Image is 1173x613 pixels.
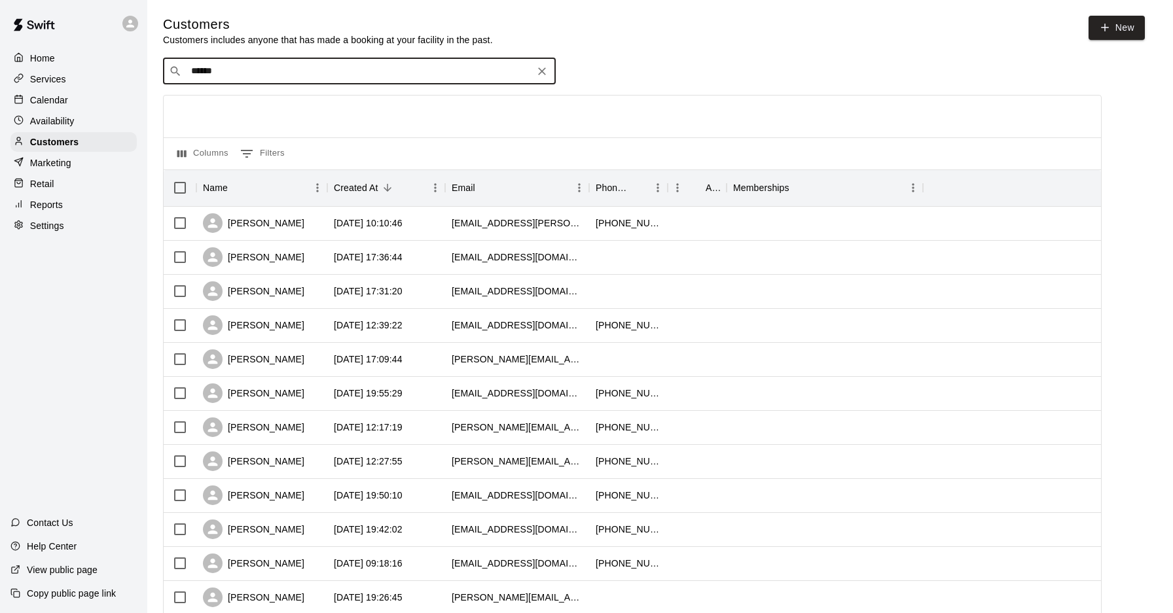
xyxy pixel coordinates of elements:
[237,143,288,164] button: Show filters
[30,156,71,169] p: Marketing
[196,169,327,206] div: Name
[27,540,77,553] p: Help Center
[203,383,304,403] div: [PERSON_NAME]
[687,179,706,197] button: Sort
[30,219,64,232] p: Settings
[596,387,661,400] div: +17032037952
[733,169,789,206] div: Memberships
[727,169,923,206] div: Memberships
[425,178,445,198] button: Menu
[903,178,923,198] button: Menu
[10,111,137,131] a: Availability
[27,563,98,576] p: View public page
[10,69,137,89] a: Services
[668,169,727,206] div: Age
[452,387,583,400] div: roobrian@gmail.com
[452,591,583,604] div: michael@kier-group.com
[10,48,137,68] a: Home
[30,94,68,107] p: Calendar
[533,62,551,80] button: Clear
[1089,16,1145,40] a: New
[163,16,493,33] h5: Customers
[203,485,304,505] div: [PERSON_NAME]
[452,557,583,570] div: fitrpilot@gmail.com
[30,198,63,211] p: Reports
[30,177,54,190] p: Retail
[596,455,661,468] div: +17038509075
[596,319,661,332] div: +15023828027
[203,247,304,267] div: [PERSON_NAME]
[452,285,583,298] div: msanulewicz@gmail.com
[203,451,304,471] div: [PERSON_NAME]
[452,217,583,230] div: austin.kayla.porter@gmail.com
[327,169,445,206] div: Created At
[10,216,137,236] a: Settings
[452,421,583,434] div: todd.raybon@gmail.com
[203,281,304,301] div: [PERSON_NAME]
[378,179,397,197] button: Sort
[596,169,630,206] div: Phone Number
[10,153,137,173] a: Marketing
[10,195,137,215] a: Reports
[308,178,327,198] button: Menu
[589,169,668,206] div: Phone Number
[648,178,668,198] button: Menu
[10,132,137,152] a: Customers
[452,523,583,536] div: audratkp@gmail.com
[596,421,661,434] div: +15103812196
[203,213,304,233] div: [PERSON_NAME]
[334,353,403,366] div: 2025-10-02 17:09:44
[203,417,304,437] div: [PERSON_NAME]
[334,523,403,536] div: 2025-09-28 19:42:02
[668,178,687,198] button: Menu
[30,73,66,86] p: Services
[596,489,661,502] div: +15714668976
[30,114,75,128] p: Availability
[203,349,304,369] div: [PERSON_NAME]
[163,33,493,46] p: Customers includes anyone that has made a booking at your facility in the past.
[10,174,137,194] a: Retail
[203,519,304,539] div: [PERSON_NAME]
[334,387,403,400] div: 2025-10-01 19:55:29
[445,169,589,206] div: Email
[163,58,556,84] div: Search customers by name or email
[452,251,583,264] div: mk22khoury@gmail.com
[452,489,583,502] div: nathan_wallace7@yahoo.com
[452,169,475,206] div: Email
[452,319,583,332] div: plawson@truelawky.com
[630,179,648,197] button: Sort
[452,353,583,366] div: michelle.wlkr@gmail.com
[27,587,116,600] p: Copy public page link
[596,557,661,570] div: +17035935487
[334,285,403,298] div: 2025-10-06 17:31:20
[203,553,304,573] div: [PERSON_NAME]
[452,455,583,468] div: sarah.sekhon@gmail.com
[334,591,403,604] div: 2025-09-26 19:26:45
[30,135,79,149] p: Customers
[334,489,403,502] div: 2025-09-28 19:50:10
[203,587,304,607] div: [PERSON_NAME]
[27,516,73,529] p: Contact Us
[334,557,403,570] div: 2025-09-28 09:18:16
[569,178,589,198] button: Menu
[334,421,403,434] div: 2025-09-30 12:17:19
[10,90,137,110] a: Calendar
[203,169,228,206] div: Name
[334,319,403,332] div: 2025-10-05 12:39:22
[334,169,378,206] div: Created At
[334,455,403,468] div: 2025-09-29 12:27:55
[596,523,661,536] div: +14153025581
[475,179,494,197] button: Sort
[174,143,232,164] button: Select columns
[596,217,661,230] div: +19512901341
[203,315,304,335] div: [PERSON_NAME]
[30,52,55,65] p: Home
